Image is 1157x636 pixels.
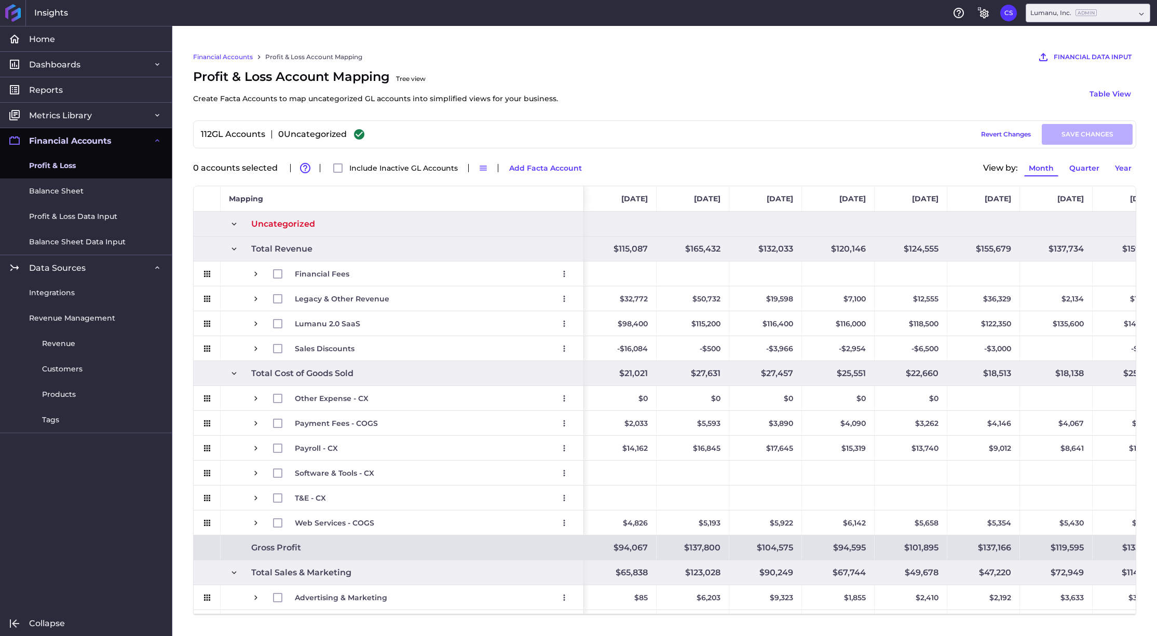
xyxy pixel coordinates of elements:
[875,436,947,460] div: $13,740
[265,52,362,62] a: Profit & Loss Account Mapping
[976,124,1036,145] button: Revert Changes
[947,336,1020,361] div: -$3,000
[29,59,80,70] span: Dashboards
[193,67,558,105] span: Profit & Loss Account Mapping
[1130,194,1156,203] span: [DATE]
[295,312,360,336] span: Lumanu 2.0 SaaS
[767,194,793,203] span: [DATE]
[29,34,55,45] span: Home
[802,286,875,311] div: $7,100
[295,586,387,610] span: Advertising & Marketing
[556,266,573,282] button: User Menu
[556,340,573,357] button: User Menu
[1000,5,1017,21] button: User Menu
[194,261,584,286] div: Press SPACE to select this row.
[657,386,729,410] div: $0
[1057,194,1084,203] span: [DATE]
[947,436,1020,460] div: $9,012
[29,211,117,222] span: Profit & Loss Data Input
[1020,560,1093,585] div: $72,949
[505,160,587,176] button: Add Facta Account
[729,286,802,311] div: $19,598
[584,510,657,535] div: $4,826
[729,510,802,535] div: $5,922
[42,338,75,349] span: Revenue
[584,585,657,610] div: $85
[985,194,1011,203] span: [DATE]
[729,535,802,560] div: $104,575
[1020,237,1093,261] div: $137,734
[194,510,584,535] div: Press SPACE to select this row.
[584,610,657,634] div: $6,950
[29,618,65,629] span: Collapse
[694,194,720,203] span: [DATE]
[839,194,866,203] span: [DATE]
[1020,311,1093,336] div: $135,600
[193,164,284,172] div: 0 accounts selected
[657,336,729,361] div: -$500
[1110,160,1136,176] button: Year
[729,610,802,634] div: $9,874
[295,287,389,311] span: Legacy & Other Revenue
[657,535,729,560] div: $137,800
[193,52,253,62] a: Financial Accounts
[556,515,573,531] button: User Menu
[875,286,947,311] div: $12,555
[295,611,387,634] span: Agency and Contractors
[729,336,802,361] div: -$3,966
[194,411,584,436] div: Press SPACE to select this row.
[975,5,992,21] button: General Settings
[729,411,802,435] div: $3,890
[1024,160,1058,176] button: Month
[349,164,458,172] span: Include Inactive GL Accounts
[657,436,729,460] div: $16,845
[947,237,1020,261] div: $155,679
[1084,86,1136,102] button: Table View
[42,389,76,400] span: Products
[251,212,315,236] span: Uncategorized
[802,311,875,336] div: $116,000
[194,386,584,411] div: Press SPACE to select this row.
[194,436,584,461] div: Press SPACE to select this row.
[1020,585,1093,610] div: $3,633
[983,164,1018,172] span: View by:
[42,414,59,425] span: Tags
[1020,535,1093,560] div: $119,595
[875,361,947,385] div: $22,660
[729,436,802,460] div: $17,645
[947,311,1020,336] div: $122,350
[1020,510,1093,535] div: $5,430
[396,75,426,82] ins: Tree view
[584,361,657,385] div: $21,021
[875,336,947,361] div: -$6,500
[584,286,657,311] div: $32,772
[556,291,573,307] button: User Menu
[802,336,875,361] div: -$2,954
[584,560,657,585] div: $65,838
[1032,47,1136,67] button: FINANCIAL DATA INPUT
[802,535,875,560] div: $94,595
[42,364,83,375] span: Customers
[29,262,86,273] span: Data Sources
[802,361,875,385] div: $25,551
[295,511,374,535] span: Web Services - COGS
[802,560,875,585] div: $67,744
[802,237,875,261] div: $120,146
[947,361,1020,385] div: $18,513
[875,237,947,261] div: $124,555
[29,186,84,197] span: Balance Sheet
[875,610,947,634] div: $515
[1020,610,1093,634] div: $22,160
[251,362,353,385] span: Total Cost of Goods Sold
[802,436,875,460] div: $15,319
[875,535,947,560] div: $101,895
[29,287,75,298] span: Integrations
[1020,411,1093,435] div: $4,067
[295,436,338,460] span: Payroll - CX
[584,535,657,560] div: $94,067
[947,610,1020,634] div: $5,065
[1020,286,1093,311] div: $2,134
[729,585,802,610] div: $9,323
[657,311,729,336] div: $115,200
[295,386,369,410] span: Other Expense - CX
